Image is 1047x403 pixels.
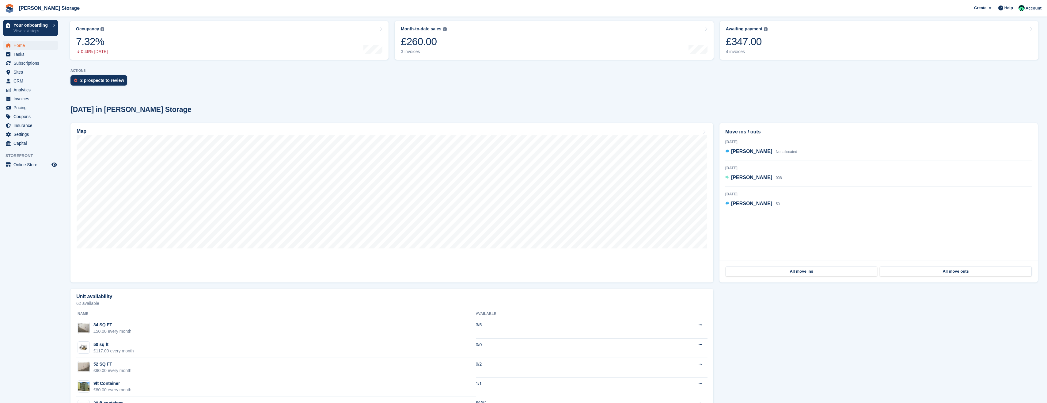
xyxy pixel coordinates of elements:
img: stora-icon-8386f47178a22dfd0bd8f6a31ec36ba5ce8667c1dd55bd0f319d3a0aa187defe.svg [5,4,14,13]
img: icon-info-grey-7440780725fd019a000dd9b08b2336e03edf1995a4989e88bcd33f0948082b44.svg [764,27,768,31]
div: [DATE] [725,191,1032,197]
span: Not allocated [776,150,797,154]
p: 62 available [76,301,707,305]
a: Awaiting payment £347.00 4 invoices [720,21,1038,60]
div: Awaiting payment [726,26,763,32]
a: All move outs [880,267,1031,276]
div: Occupancy [76,26,99,32]
td: 0/0 [476,338,618,358]
p: View next steps [13,28,50,34]
span: Coupons [13,112,50,121]
span: [PERSON_NAME] [731,149,772,154]
span: CRM [13,77,50,85]
a: [PERSON_NAME] 50 [725,200,780,208]
p: ACTIONS [70,69,1038,73]
a: menu [3,160,58,169]
img: prospect-51fa495bee0391a8d652442698ab0144808aea92771e9ea1ae160a38d050c398.svg [74,79,77,82]
a: menu [3,121,58,130]
span: Tasks [13,50,50,59]
span: Capital [13,139,50,148]
td: 0/2 [476,358,618,378]
div: Month-to-date sales [401,26,441,32]
div: 34 SQ FT [93,322,131,328]
span: 008 [776,176,782,180]
span: Sites [13,68,50,76]
a: menu [3,50,58,59]
div: £260.00 [401,35,446,48]
span: [PERSON_NAME] [731,175,772,180]
img: IMG_5127.jpg [78,382,89,391]
p: Your onboarding [13,23,50,27]
span: Account [1026,5,1041,11]
span: [PERSON_NAME] [731,201,772,206]
h2: Move ins / outs [725,128,1032,136]
div: [DATE] [725,165,1032,171]
td: 1/1 [476,377,618,397]
div: 2 prospects to review [80,78,124,83]
div: 50 sq ft [93,341,134,348]
div: 7.32% [76,35,108,48]
div: 0.46% [DATE] [76,49,108,54]
th: Name [76,309,476,319]
a: Occupancy 7.32% 0.46% [DATE] [70,21,389,60]
a: Map [70,123,713,282]
span: Storefront [6,153,61,159]
div: £347.00 [726,35,768,48]
a: menu [3,94,58,103]
span: Online Store [13,160,50,169]
h2: [DATE] in [PERSON_NAME] Storage [70,106,191,114]
img: icon-info-grey-7440780725fd019a000dd9b08b2336e03edf1995a4989e88bcd33f0948082b44.svg [101,27,104,31]
div: [DATE] [725,139,1032,145]
a: 2 prospects to review [70,75,130,89]
h2: Map [77,129,86,134]
span: Subscriptions [13,59,50,67]
div: 52 SQ FT [93,361,131,367]
a: Preview store [51,161,58,168]
img: 50.jpg [78,343,89,352]
img: thumbnail_IMG_5024.jpg [78,363,89,371]
a: menu [3,59,58,67]
div: 9ft Container [93,380,131,387]
a: menu [3,139,58,148]
th: Available [476,309,618,319]
a: [PERSON_NAME] Storage [17,3,82,13]
a: menu [3,130,58,139]
div: 4 invoices [726,49,768,54]
img: Andrew Norman [1019,5,1025,11]
span: Settings [13,130,50,139]
a: menu [3,68,58,76]
span: 50 [776,202,780,206]
span: Help [1004,5,1013,11]
a: menu [3,103,58,112]
div: £50.00 every month [93,328,131,335]
span: Home [13,41,50,50]
img: IMG_5023.jpg [78,324,89,332]
a: [PERSON_NAME] Not allocated [725,148,797,156]
a: Month-to-date sales £260.00 3 invoices [395,21,713,60]
a: menu [3,112,58,121]
td: 3/5 [476,319,618,338]
div: £80.00 every month [93,387,131,393]
a: All move ins [726,267,877,276]
a: menu [3,41,58,50]
h2: Unit availability [76,294,112,299]
span: Pricing [13,103,50,112]
span: Create [974,5,986,11]
div: £117.00 every month [93,348,134,354]
a: Your onboarding View next steps [3,20,58,36]
span: Invoices [13,94,50,103]
span: Insurance [13,121,50,130]
a: menu [3,77,58,85]
a: menu [3,86,58,94]
a: [PERSON_NAME] 008 [725,174,782,182]
div: 3 invoices [401,49,446,54]
div: £90.00 every month [93,367,131,374]
img: icon-info-grey-7440780725fd019a000dd9b08b2336e03edf1995a4989e88bcd33f0948082b44.svg [443,27,447,31]
span: Analytics [13,86,50,94]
